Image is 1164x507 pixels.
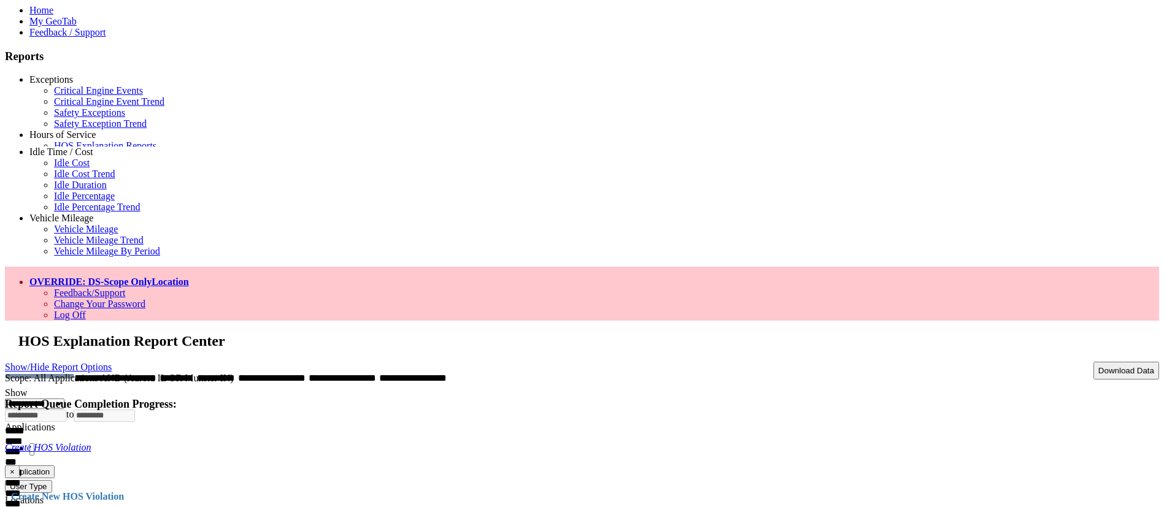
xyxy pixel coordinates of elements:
[5,359,112,375] a: Show/Hide Report Options
[54,118,147,129] a: Safety Exception Trend
[54,191,115,201] a: Idle Percentage
[54,202,140,212] a: Idle Percentage Trend
[54,96,164,107] a: Critical Engine Event Trend
[1093,362,1159,379] button: Download Data
[29,213,93,223] a: Vehicle Mileage
[29,129,96,140] a: Hours of Service
[5,465,55,478] button: Application
[29,27,106,37] a: Feedback / Support
[54,169,115,179] a: Idle Cost Trend
[66,409,74,419] span: to
[29,16,77,26] a: My GeoTab
[29,276,189,287] a: OVERRIDE: DS-Scope OnlyLocation
[5,442,91,452] a: Create HOS Violation
[5,465,20,478] button: ×
[5,480,52,493] button: User Type
[18,333,1159,349] h2: HOS Explanation Report Center
[54,288,125,298] a: Feedback/Support
[54,246,160,256] a: Vehicle Mileage By Period
[54,158,90,168] a: Idle Cost
[5,373,234,383] span: Scope: All Applications AND (Aurora IL OR Munster IN)
[5,387,27,398] label: Show
[54,235,144,245] a: Vehicle Mileage Trend
[54,107,125,118] a: Safety Exceptions
[5,398,1159,411] h4: Report Queue Completion Progress:
[54,299,145,309] a: Change Your Password
[29,5,53,15] a: Home
[5,422,55,432] label: Applications
[5,491,1159,502] h4: Create New HOS Violation
[5,50,1159,63] h3: Reports
[29,147,93,157] a: Idle Time / Cost
[54,310,86,320] a: Log Off
[29,74,73,85] a: Exceptions
[54,140,156,151] a: HOS Explanation Reports
[54,180,107,190] a: Idle Duration
[54,85,143,96] a: Critical Engine Events
[54,224,118,234] a: Vehicle Mileage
